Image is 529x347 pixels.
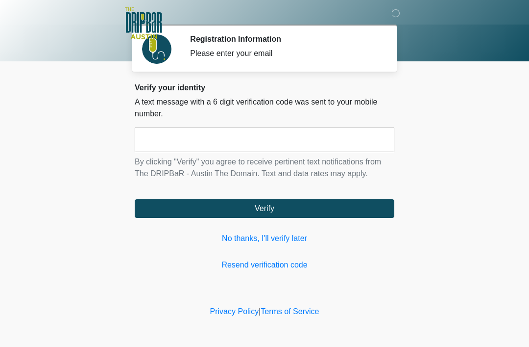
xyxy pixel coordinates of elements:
a: | [259,307,261,316]
a: Terms of Service [261,307,319,316]
img: Agent Avatar [142,34,171,64]
a: Privacy Policy [210,307,259,316]
img: The DRIPBaR - Austin The Domain Logo [125,7,162,39]
div: Please enter your email [190,48,380,59]
a: Resend verification code [135,259,394,271]
h2: Verify your identity [135,83,394,92]
p: A text message with a 6 digit verification code was sent to your mobile number. [135,96,394,120]
p: By clicking "Verify" you agree to receive pertinent text notifications from The DRIPBaR - Austin ... [135,156,394,180]
a: No thanks, I'll verify later [135,233,394,244]
button: Verify [135,199,394,218]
